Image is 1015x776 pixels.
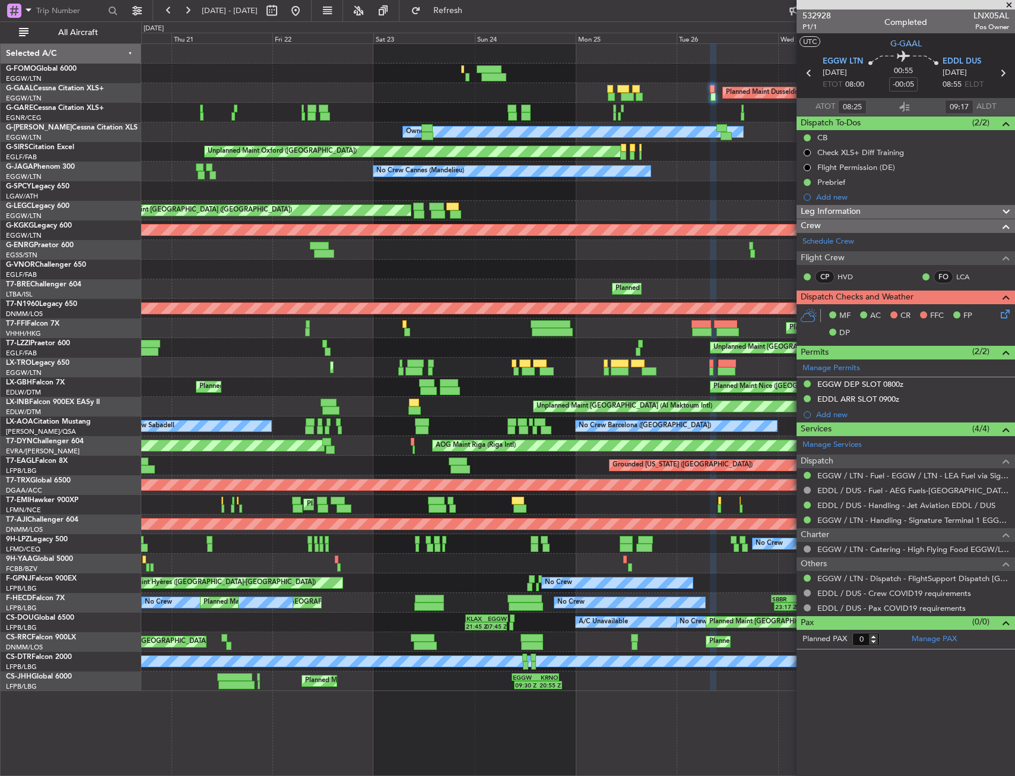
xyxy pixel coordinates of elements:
[6,516,27,523] span: T7-AJI
[817,603,966,613] a: EDDL / DUS - Pax COVID19 requirements
[513,674,535,681] div: EGGW
[817,544,1009,554] a: EGGW / LTN - Catering - High Flying Food EGGW/LTN
[6,153,37,162] a: EGLF/FAB
[709,613,896,631] div: Planned Maint [GEOGRAPHIC_DATA] ([GEOGRAPHIC_DATA])
[115,574,316,592] div: AOG Maint Hyères ([GEOGRAPHIC_DATA]-[GEOGRAPHIC_DATA])
[801,557,827,571] span: Others
[801,528,829,542] span: Charter
[6,447,80,456] a: EVRA/[PERSON_NAME]
[6,290,33,299] a: LTBA/ISL
[680,613,707,631] div: No Crew
[6,654,31,661] span: CS-DTR
[6,320,59,327] a: T7-FFIFalcon 7X
[709,633,896,651] div: Planned Maint [GEOGRAPHIC_DATA] ([GEOGRAPHIC_DATA])
[6,525,43,534] a: DNMM/LOS
[956,272,983,282] a: LCA
[934,270,953,283] div: FO
[823,67,847,79] span: [DATE]
[423,7,473,15] span: Refresh
[756,535,783,553] div: No Crew
[816,409,1009,419] div: Add new
[6,458,68,465] a: T7-EAGLFalcon 8X
[817,147,904,157] div: Check XLS+ Diff Training
[912,633,957,645] a: Manage PAX
[890,37,922,50] span: G-GAAL
[13,23,129,42] button: All Aircraft
[801,116,861,130] span: Dispatch To-Dos
[6,144,28,151] span: G-SIRS
[376,162,464,180] div: No Crew Cannes (Mandelieu)
[677,33,778,43] div: Tue 26
[778,33,879,43] div: Wed 27
[6,595,32,602] span: F-HECD
[6,74,42,83] a: EGGW/LTN
[801,291,913,304] span: Dispatch Checks and Weather
[515,682,538,689] div: 09:30 Z
[6,144,74,151] a: G-SIRSCitation Excel
[817,133,827,143] div: CB
[145,594,172,611] div: No Crew
[202,5,258,16] span: [DATE] - [DATE]
[976,101,996,113] span: ALDT
[6,301,77,308] a: T7-N1960Legacy 650
[6,251,37,260] a: EGSS/STN
[6,575,77,582] a: F-GPNJFalcon 900EX
[713,378,846,396] div: Planned Maint Nice ([GEOGRAPHIC_DATA])
[6,320,27,327] span: T7-FFI
[6,163,75,171] a: G-JAGAPhenom 300
[6,516,78,523] a: T7-AJIChallenger 604
[576,33,677,43] div: Mon 25
[6,261,35,269] span: G-VNOR
[839,310,851,322] span: MF
[6,595,65,602] a: F-HECDFalcon 7X
[6,368,42,377] a: EGGW/LTN
[6,242,34,249] span: G-ENRG
[6,261,86,269] a: G-VNORChallenger 650
[6,192,38,201] a: LGAV/ATH
[945,100,973,114] input: --:--
[6,212,42,220] a: EGGW/LTN
[838,100,867,114] input: --:--
[94,633,281,651] div: Planned Maint [GEOGRAPHIC_DATA] ([GEOGRAPHIC_DATA])
[6,438,33,445] span: T7-DYN
[6,124,72,131] span: G-[PERSON_NAME]
[803,22,831,32] span: P1/1
[815,270,835,283] div: CP
[6,418,91,425] a: LX-AOACitation Mustang
[6,203,31,210] span: G-LEGC
[6,270,37,279] a: EGLF/FAB
[6,614,34,622] span: CS-DOU
[6,281,30,288] span: T7-BRE
[6,663,37,671] a: LFPB/LBG
[838,272,864,282] a: HVD
[6,458,35,465] span: T7-EAGL
[6,65,77,72] a: G-FOMOGlobal 6000
[6,556,33,563] span: 9H-YAA
[272,33,373,43] div: Fri 22
[6,163,33,171] span: G-JAGA
[801,251,845,265] span: Flight Crew
[6,340,70,347] a: T7-LZZIPraetor 600
[6,349,37,358] a: EGLF/FAB
[801,455,833,468] span: Dispatch
[973,10,1009,22] span: LNX05AL
[144,24,164,34] div: [DATE]
[817,379,903,389] div: EGGW DEP SLOT 0800z
[713,339,909,357] div: Unplanned Maint [GEOGRAPHIC_DATA] ([GEOGRAPHIC_DATA])
[6,466,37,475] a: LFPB/LBG
[579,613,628,631] div: A/C Unavailable
[545,574,572,592] div: No Crew
[930,310,944,322] span: FFC
[943,56,981,68] span: EDDL DUS
[800,36,820,47] button: UTC
[616,280,759,298] div: Planned Maint Warsaw ([GEOGRAPHIC_DATA])
[6,614,74,622] a: CS-DOUGlobal 6500
[6,340,30,347] span: T7-LZZI
[6,575,31,582] span: F-GPNJ
[538,682,562,689] div: 20:55 Z
[817,162,895,172] div: Flight Permission (DE)
[6,584,37,593] a: LFPB/LBG
[6,408,41,417] a: EDLW/DTM
[436,437,516,455] div: AOG Maint Riga (Riga Intl)
[172,33,272,43] div: Thu 21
